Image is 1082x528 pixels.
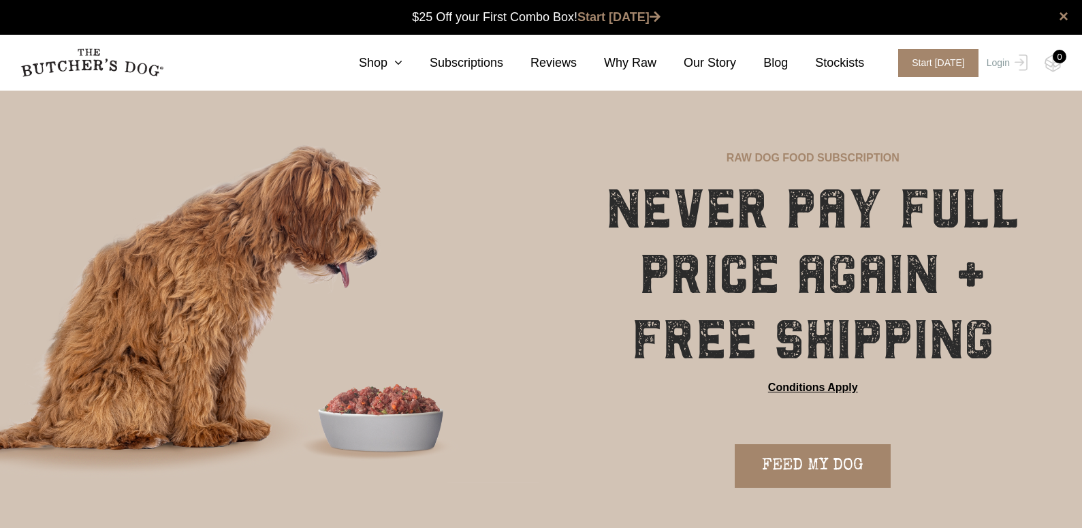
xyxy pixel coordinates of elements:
[735,444,891,488] a: FEED MY DOG
[768,379,858,396] a: Conditions Apply
[402,54,503,72] a: Subscriptions
[1045,55,1062,72] img: TBD_Cart-Empty.png
[727,150,900,166] p: RAW DOG FOOD SUBSCRIPTION
[885,49,983,77] a: Start [DATE]
[577,10,661,24] a: Start [DATE]
[736,54,788,72] a: Blog
[983,49,1028,77] a: Login
[1053,50,1066,63] div: 0
[332,54,402,72] a: Shop
[577,54,656,72] a: Why Raw
[503,54,577,72] a: Reviews
[656,54,736,72] a: Our Story
[898,49,978,77] span: Start [DATE]
[1059,8,1068,25] a: close
[578,176,1049,373] h1: NEVER PAY FULL PRICE AGAIN + FREE SHIPPING
[788,54,864,72] a: Stockists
